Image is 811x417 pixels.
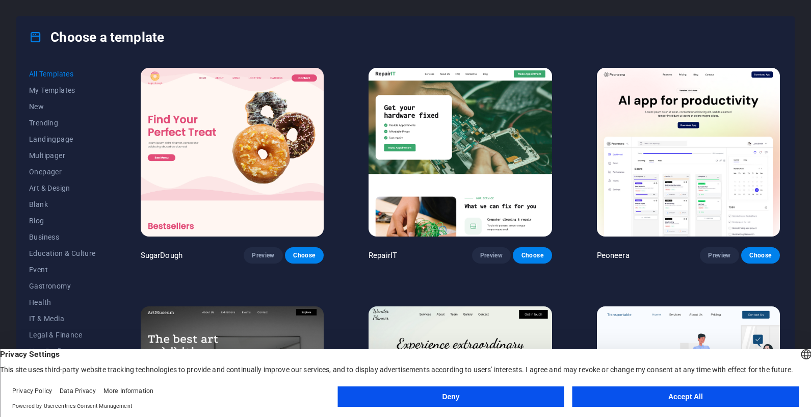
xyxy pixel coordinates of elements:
[29,278,96,294] button: Gastronomy
[29,294,96,310] button: Health
[141,250,182,260] p: SugarDough
[29,98,96,115] button: New
[29,262,96,278] button: Event
[29,147,96,164] button: Multipager
[29,310,96,327] button: IT & Media
[29,164,96,180] button: Onepager
[141,68,324,237] img: SugarDough
[29,115,96,131] button: Trending
[369,250,397,260] p: RepairIT
[29,168,96,176] span: Onepager
[29,347,96,355] span: Non-Profit
[29,66,96,82] button: All Templates
[741,247,780,264] button: Choose
[29,29,164,45] h4: Choose a template
[244,247,282,264] button: Preview
[472,247,511,264] button: Preview
[29,249,96,257] span: Education & Culture
[29,200,96,209] span: Blank
[29,229,96,245] button: Business
[700,247,739,264] button: Preview
[29,184,96,192] span: Art & Design
[521,251,543,259] span: Choose
[285,247,324,264] button: Choose
[29,131,96,147] button: Landingpage
[29,298,96,306] span: Health
[29,327,96,343] button: Legal & Finance
[293,251,316,259] span: Choose
[29,180,96,196] button: Art & Design
[29,331,96,339] span: Legal & Finance
[29,213,96,229] button: Blog
[29,245,96,262] button: Education & Culture
[513,247,552,264] button: Choose
[29,282,96,290] span: Gastronomy
[29,102,96,111] span: New
[480,251,503,259] span: Preview
[29,343,96,359] button: Non-Profit
[29,315,96,323] span: IT & Media
[29,82,96,98] button: My Templates
[597,68,780,237] img: Peoneera
[29,70,96,78] span: All Templates
[29,217,96,225] span: Blog
[29,151,96,160] span: Multipager
[29,196,96,213] button: Blank
[749,251,772,259] span: Choose
[29,266,96,274] span: Event
[708,251,730,259] span: Preview
[29,233,96,241] span: Business
[29,135,96,143] span: Landingpage
[29,86,96,94] span: My Templates
[252,251,274,259] span: Preview
[29,119,96,127] span: Trending
[597,250,630,260] p: Peoneera
[369,68,552,237] img: RepairIT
